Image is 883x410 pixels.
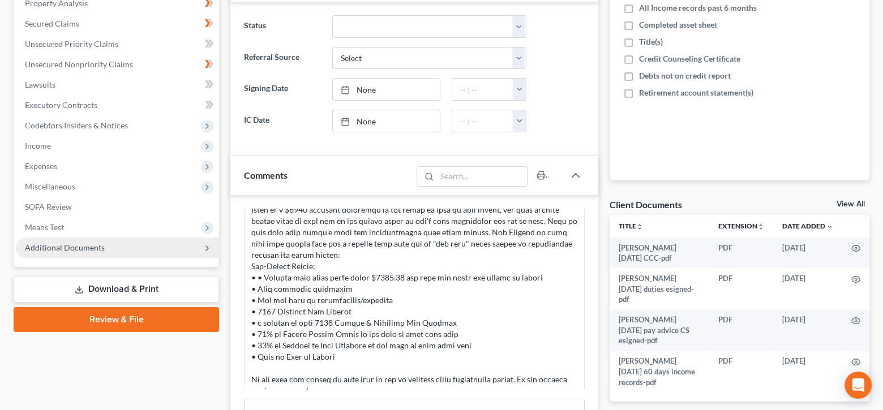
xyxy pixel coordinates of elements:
a: Lawsuits [16,75,219,95]
td: PDF [709,310,773,351]
a: Extensionunfold_more [718,222,764,230]
span: Retirement account statement(s) [639,87,753,98]
span: Comments [244,170,288,180]
span: Expenses [25,161,57,171]
a: View All [837,200,865,208]
div: Client Documents [610,198,682,210]
a: Secured Claims [16,14,219,34]
i: unfold_more [636,223,643,230]
a: Titleunfold_more [619,222,643,230]
a: None [333,79,440,100]
td: [DATE] [773,268,842,309]
a: Executory Contracts [16,95,219,115]
a: Review & File [14,307,219,332]
input: -- : -- [452,79,513,100]
td: [DATE] [773,310,842,351]
label: Referral Source [238,47,327,70]
label: Status [238,15,327,38]
span: Unsecured Nonpriority Claims [25,59,133,69]
td: PDF [709,238,773,269]
span: Secured Claims [25,19,79,28]
a: None [333,110,440,132]
span: Executory Contracts [25,100,97,110]
label: Signing Date [238,78,327,101]
span: Lawsuits [25,80,55,89]
span: Additional Documents [25,243,105,252]
a: Download & Print [14,276,219,303]
span: Miscellaneous [25,182,75,191]
span: Debts not on credit report [639,70,731,81]
a: Unsecured Priority Claims [16,34,219,54]
a: SOFA Review [16,197,219,217]
input: -- : -- [452,110,513,132]
td: [DATE] [773,351,842,392]
span: Unsecured Priority Claims [25,39,118,49]
i: unfold_more [757,223,764,230]
span: Completed asset sheet [639,19,717,31]
div: - Loremip do sit ametco ad elitse do eius temp (incid ut lab etdol magnaal) en admi ve qui nos EX... [251,170,577,396]
span: SOFA Review [25,202,72,212]
input: Search... [438,167,528,186]
span: Means Test [25,222,64,232]
td: PDF [709,351,773,392]
span: Title(s) [639,36,663,48]
td: PDF [709,268,773,309]
td: [PERSON_NAME] [DATE] 60 days income records-pdf [610,351,709,392]
div: Open Intercom Messenger [845,372,872,399]
td: [DATE] [773,238,842,269]
a: Unsecured Nonpriority Claims [16,54,219,75]
a: Date Added expand_more [782,222,833,230]
span: Codebtors Insiders & Notices [25,120,128,130]
td: [PERSON_NAME] [DATE] pay advice CS esigned-pdf [610,310,709,351]
i: expand_more [826,223,833,230]
td: [PERSON_NAME] [DATE] duties esigned-pdf [610,268,709,309]
span: All Income records past 6 months [639,2,757,14]
td: [PERSON_NAME] [DATE] CCC-pdf [610,238,709,269]
label: IC Date [238,110,327,132]
span: Credit Counseling Certificate [639,53,740,64]
span: Income [25,141,51,150]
